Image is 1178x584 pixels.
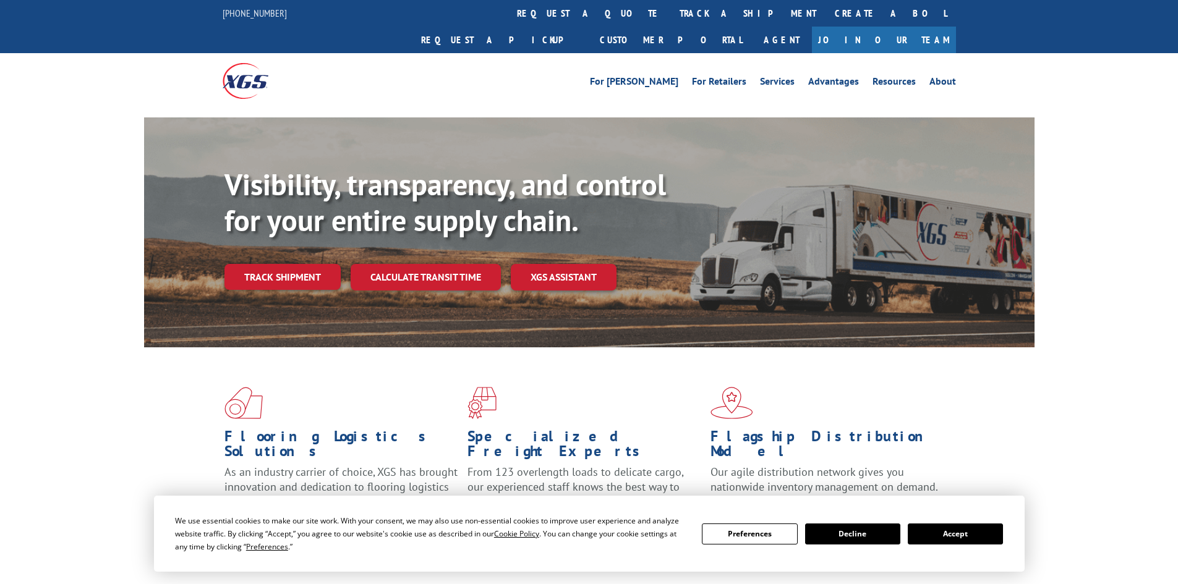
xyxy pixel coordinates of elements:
a: Advantages [808,77,859,90]
div: We use essential cookies to make our site work. With your consent, we may also use non-essential ... [175,514,687,553]
p: From 123 overlength loads to delicate cargo, our experienced staff knows the best way to move you... [467,465,701,520]
a: Agent [751,27,812,53]
img: xgs-icon-flagship-distribution-model-red [711,387,753,419]
a: Resources [873,77,916,90]
a: For [PERSON_NAME] [590,77,678,90]
a: Services [760,77,795,90]
b: Visibility, transparency, and control for your entire supply chain. [224,165,666,239]
a: About [929,77,956,90]
span: Cookie Policy [494,528,539,539]
a: Calculate transit time [351,264,501,290]
button: Accept [908,523,1003,544]
img: xgs-icon-total-supply-chain-intelligence-red [224,387,263,419]
span: As an industry carrier of choice, XGS has brought innovation and dedication to flooring logistics... [224,465,458,509]
span: Our agile distribution network gives you nationwide inventory management on demand. [711,465,938,494]
a: Join Our Team [812,27,956,53]
button: Preferences [702,523,797,544]
button: Decline [805,523,900,544]
a: Track shipment [224,264,341,290]
img: xgs-icon-focused-on-flooring-red [467,387,497,419]
h1: Specialized Freight Experts [467,429,701,465]
a: For Retailers [692,77,746,90]
h1: Flagship Distribution Model [711,429,944,465]
a: [PHONE_NUMBER] [223,7,287,19]
span: Preferences [246,541,288,552]
a: XGS ASSISTANT [511,264,617,290]
h1: Flooring Logistics Solutions [224,429,458,465]
a: Customer Portal [591,27,751,53]
a: Request a pickup [412,27,591,53]
div: Cookie Consent Prompt [154,496,1025,572]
